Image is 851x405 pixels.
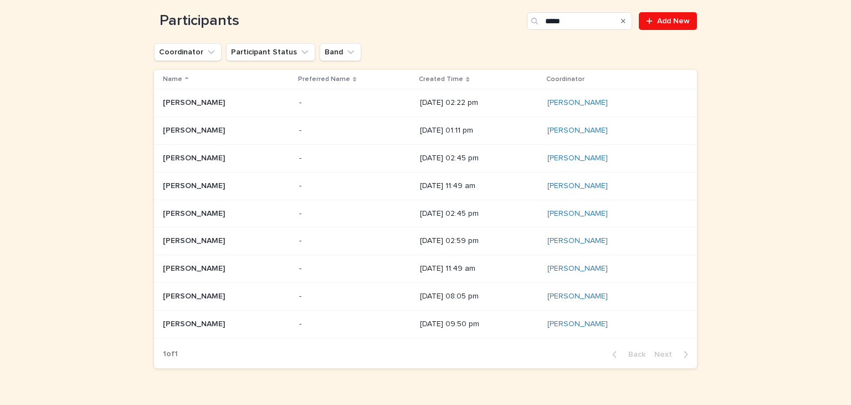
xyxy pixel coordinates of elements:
[154,255,697,283] tr: [PERSON_NAME][PERSON_NAME] -- [DATE] 11:49 am[PERSON_NAME]
[154,43,222,61] button: Coordinator
[299,234,304,246] p: -
[163,234,227,246] p: [PERSON_NAME]
[299,317,304,329] p: -
[163,290,227,301] p: [PERSON_NAME]
[527,12,632,30] input: Search
[420,98,538,108] p: [DATE] 02:22 pm
[547,264,608,274] a: [PERSON_NAME]
[154,89,697,117] tr: [PERSON_NAME][PERSON_NAME] -- [DATE] 02:22 pm[PERSON_NAME]
[154,117,697,145] tr: [PERSON_NAME][PERSON_NAME] -- [DATE] 01:11 pm[PERSON_NAME]
[154,200,697,227] tr: [PERSON_NAME][PERSON_NAME] -- [DATE] 02:45 pm[PERSON_NAME]
[163,151,227,163] p: [PERSON_NAME]
[547,181,608,191] a: [PERSON_NAME]
[420,154,538,163] p: [DATE] 02:45 pm
[650,350,697,360] button: Next
[420,320,538,329] p: [DATE] 09:50 pm
[163,124,227,135] p: [PERSON_NAME]
[547,98,608,108] a: [PERSON_NAME]
[420,292,538,301] p: [DATE] 08:05 pm
[547,209,608,219] a: [PERSON_NAME]
[154,341,187,368] p: 1 of 1
[299,124,304,135] p: -
[420,126,538,135] p: [DATE] 01:11 pm
[298,73,350,85] p: Preferred Name
[154,227,697,255] tr: [PERSON_NAME][PERSON_NAME] -- [DATE] 02:59 pm[PERSON_NAME]
[226,43,315,61] button: Participant Status
[547,320,608,329] a: [PERSON_NAME]
[299,207,304,219] p: -
[622,351,645,358] span: Back
[420,209,538,219] p: [DATE] 02:45 pm
[299,262,304,274] p: -
[163,96,227,108] p: [PERSON_NAME]
[299,290,304,301] p: -
[603,350,650,360] button: Back
[163,262,227,274] p: [PERSON_NAME]
[154,12,522,30] h1: Participants
[547,236,608,246] a: [PERSON_NAME]
[154,172,697,200] tr: [PERSON_NAME][PERSON_NAME] -- [DATE] 11:49 am[PERSON_NAME]
[299,179,304,191] p: -
[163,207,227,219] p: [PERSON_NAME]
[419,73,463,85] p: Created Time
[654,351,679,358] span: Next
[163,73,182,85] p: Name
[163,317,227,329] p: [PERSON_NAME]
[154,282,697,310] tr: [PERSON_NAME][PERSON_NAME] -- [DATE] 08:05 pm[PERSON_NAME]
[163,179,227,191] p: [PERSON_NAME]
[154,144,697,172] tr: [PERSON_NAME][PERSON_NAME] -- [DATE] 02:45 pm[PERSON_NAME]
[546,73,585,85] p: Coordinator
[299,151,304,163] p: -
[420,236,538,246] p: [DATE] 02:59 pm
[420,264,538,274] p: [DATE] 11:49 am
[639,12,697,30] a: Add New
[547,154,608,163] a: [PERSON_NAME]
[154,310,697,338] tr: [PERSON_NAME][PERSON_NAME] -- [DATE] 09:50 pm[PERSON_NAME]
[547,292,608,301] a: [PERSON_NAME]
[547,126,608,135] a: [PERSON_NAME]
[299,96,304,108] p: -
[420,181,538,191] p: [DATE] 11:49 am
[657,17,690,25] span: Add New
[320,43,361,61] button: Band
